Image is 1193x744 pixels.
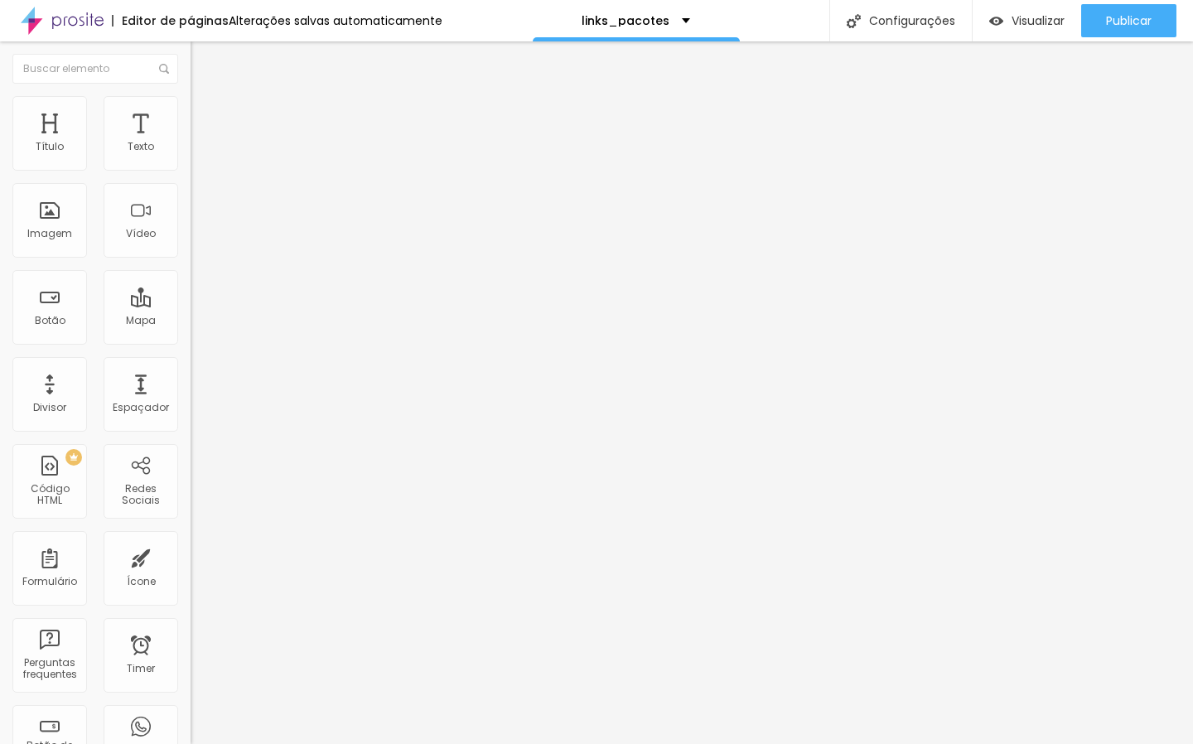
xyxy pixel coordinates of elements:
div: Alterações salvas automaticamente [229,15,442,27]
div: Timer [127,663,155,674]
div: Imagem [27,228,72,239]
span: Publicar [1106,14,1152,27]
div: Título [36,141,64,152]
div: Formulário [22,576,77,587]
div: Editor de páginas [112,15,229,27]
input: Buscar elemento [12,54,178,84]
div: Código HTML [17,483,82,507]
p: links_pacotes [582,15,669,27]
button: Publicar [1081,4,1176,37]
button: Visualizar [973,4,1081,37]
div: Perguntas frequentes [17,657,82,681]
div: Botão [35,315,65,326]
img: view-1.svg [989,14,1003,28]
div: Texto [128,141,154,152]
div: Espaçador [113,402,169,413]
span: Visualizar [1012,14,1065,27]
iframe: Editor [191,41,1193,744]
div: Divisor [33,402,66,413]
div: Ícone [127,576,156,587]
div: Vídeo [126,228,156,239]
img: Icone [847,14,861,28]
img: Icone [159,64,169,74]
div: Mapa [126,315,156,326]
div: Redes Sociais [108,483,173,507]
